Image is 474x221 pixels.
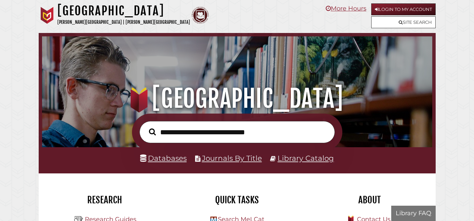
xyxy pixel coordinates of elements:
[39,7,56,24] img: Calvin University
[149,128,156,135] i: Search
[192,7,209,24] img: Calvin Theological Seminary
[49,84,425,114] h1: [GEOGRAPHIC_DATA]
[278,154,334,163] a: Library Catalog
[371,16,436,28] a: Site Search
[140,154,187,163] a: Databases
[202,154,262,163] a: Journals By Title
[57,3,190,18] h1: [GEOGRAPHIC_DATA]
[146,126,159,137] button: Search
[371,3,436,15] a: Login to My Account
[176,194,298,206] h2: Quick Tasks
[57,18,190,26] p: [PERSON_NAME][GEOGRAPHIC_DATA] | [PERSON_NAME][GEOGRAPHIC_DATA]
[44,194,166,206] h2: Research
[308,194,431,206] h2: About
[326,5,366,12] a: More Hours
